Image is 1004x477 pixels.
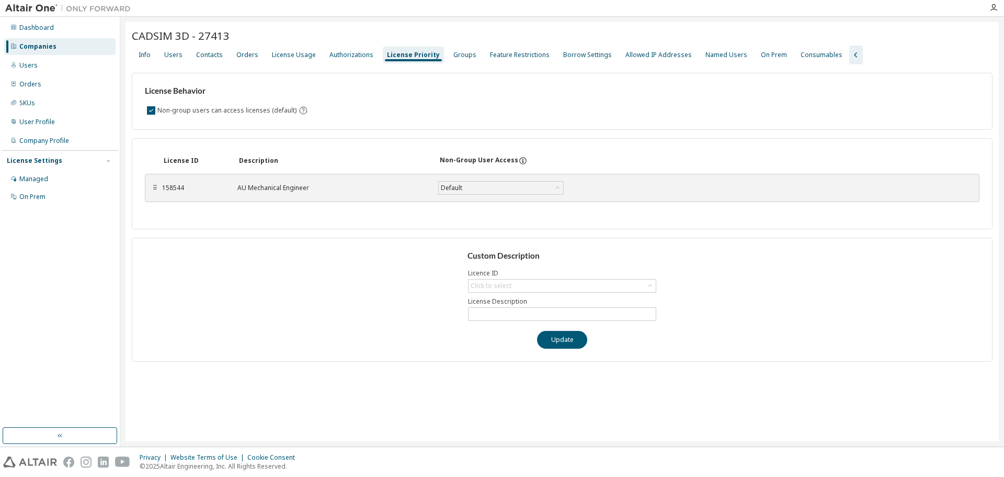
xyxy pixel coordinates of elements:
[19,24,54,32] div: Dashboard
[299,106,308,115] svg: By default any user not assigned to any group can access any license. Turn this setting off to di...
[140,453,170,462] div: Privacy
[145,86,306,96] h3: License Behavior
[705,51,747,59] div: Named Users
[19,42,56,51] div: Companies
[440,156,518,165] div: Non-Group User Access
[152,184,158,192] div: ⠿
[140,462,301,471] p: © 2025 Altair Engineering, Inc. All Rights Reserved.
[162,184,225,192] div: 158544
[329,51,373,59] div: Authorizations
[439,182,563,194] div: Default
[7,157,62,165] div: License Settings
[237,184,426,192] div: AU Mechanical Engineer
[164,51,182,59] div: Users
[453,51,476,59] div: Groups
[157,104,299,117] label: Non-group users can access licenses (default)
[115,457,130,468] img: youtube.svg
[63,457,74,468] img: facebook.svg
[468,269,656,278] label: Licence ID
[467,251,657,261] h3: Custom Description
[236,51,258,59] div: Orders
[471,282,511,290] div: Click to select
[81,457,92,468] img: instagram.svg
[98,457,109,468] img: linkedin.svg
[469,280,656,292] div: Click to select
[196,51,223,59] div: Contacts
[239,157,427,165] div: Description
[490,51,550,59] div: Feature Restrictions
[468,297,656,306] label: License Description
[801,51,842,59] div: Consumables
[132,28,230,43] span: CADSIM 3D - 27413
[387,51,440,59] div: License Priority
[19,80,41,88] div: Orders
[170,453,247,462] div: Website Terms of Use
[247,453,301,462] div: Cookie Consent
[439,182,464,194] div: Default
[625,51,692,59] div: Allowed IP Addresses
[139,51,151,59] div: Info
[537,331,587,349] button: Update
[19,137,69,145] div: Company Profile
[19,99,35,107] div: SKUs
[19,193,45,201] div: On Prem
[272,51,316,59] div: License Usage
[19,175,48,183] div: Managed
[5,3,136,14] img: Altair One
[563,51,612,59] div: Borrow Settings
[761,51,787,59] div: On Prem
[19,118,55,126] div: User Profile
[3,457,57,468] img: altair_logo.svg
[164,157,226,165] div: License ID
[19,61,38,70] div: Users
